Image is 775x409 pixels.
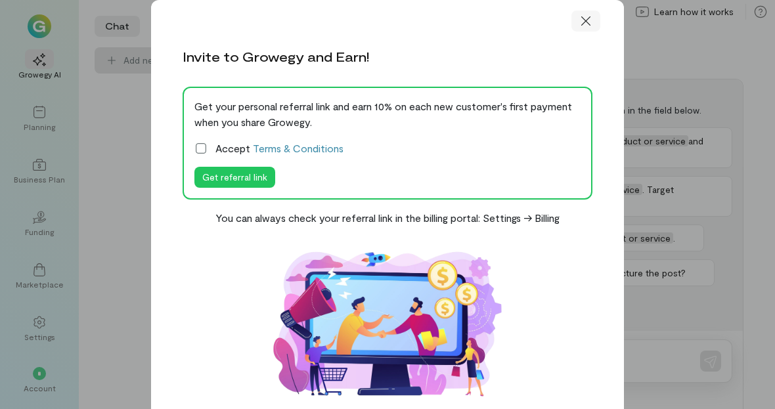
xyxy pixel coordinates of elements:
div: You can always check your referral link in the billing portal: Settings -> Billing [215,210,560,226]
div: Invite to Growegy and Earn! [183,47,369,66]
div: Get your personal referral link and earn 10% on each new customer's first payment when you share ... [194,98,581,130]
span: Accept [215,140,343,156]
button: Get referral link [194,167,275,188]
a: Terms & Conditions [253,142,343,154]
